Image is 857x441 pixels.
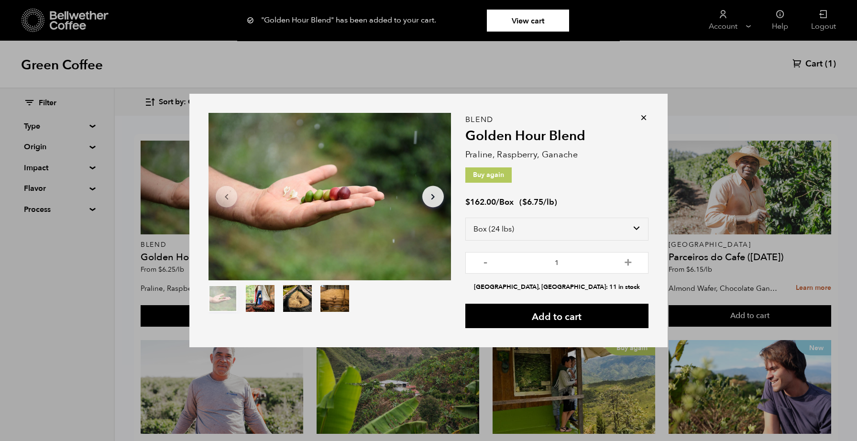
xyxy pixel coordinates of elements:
[465,167,512,183] p: Buy again
[480,257,492,266] button: -
[465,148,648,161] p: Praline, Raspberry, Ganache
[465,197,470,208] span: $
[465,128,648,144] h2: Golden Hour Blend
[519,197,557,208] span: ( )
[496,197,499,208] span: /
[499,197,514,208] span: Box
[522,197,527,208] span: $
[522,197,543,208] bdi: 6.75
[622,257,634,266] button: +
[465,283,648,292] li: [GEOGRAPHIC_DATA], [GEOGRAPHIC_DATA]: 11 in stock
[465,304,648,328] button: Add to cart
[465,197,496,208] bdi: 162.00
[543,197,554,208] span: /lb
